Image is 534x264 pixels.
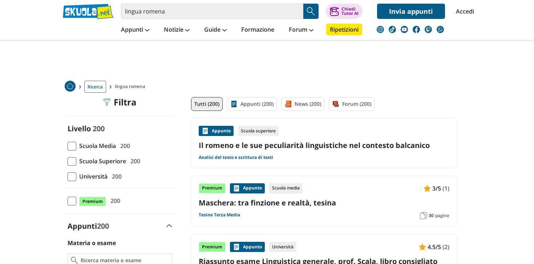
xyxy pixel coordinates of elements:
a: Forum (200) [329,97,375,111]
img: instagram [377,26,384,33]
a: Tesine Terza Media [199,212,240,218]
img: WhatsApp [437,26,444,33]
button: ChiediTutor AI [326,4,363,19]
span: 200 [117,141,130,151]
span: 200 [108,196,120,205]
div: Chiedi Tutor AI [341,7,359,16]
a: Accedi [456,4,471,19]
a: Home [65,81,76,93]
a: Guide [202,24,228,37]
a: Maschera: tra finzione e realtà, tesina [199,198,449,208]
span: Scuola Superiore [76,156,126,166]
span: (2) [442,242,449,252]
a: Notizie [162,24,191,37]
img: Appunti filtro contenuto [230,100,238,108]
img: Home [65,81,76,92]
span: Premium [79,197,106,206]
button: Search Button [303,4,319,19]
img: Appunti contenuto [233,243,240,251]
img: tiktok [389,26,396,33]
img: Ricerca materia o esame [71,257,78,264]
a: News (200) [281,97,324,111]
span: pagine [435,213,449,219]
img: Filtra filtri mobile [104,99,111,106]
a: Appunti (200) [227,97,277,111]
img: Pagine [420,212,427,219]
input: Cerca appunti, riassunti o versioni [121,4,303,19]
a: Tutti (200) [191,97,223,111]
span: Scuola Media [76,141,116,151]
img: Appunti contenuto [202,127,209,135]
div: Filtra [104,97,137,107]
div: Appunto [199,126,234,136]
div: Premium [199,242,226,252]
div: Appunto [230,183,265,193]
label: Livello [68,124,91,133]
a: Ripetizioni [326,24,362,35]
img: Apri e chiudi sezione [166,224,172,227]
span: (1) [442,184,449,193]
span: lingua romena [115,81,148,93]
div: Premium [199,183,226,193]
label: Appunti [68,221,109,231]
img: News filtro contenuto [284,100,292,108]
a: Formazione [239,24,276,37]
a: Forum [287,24,315,37]
div: Università [269,242,296,252]
img: Forum filtro contenuto [332,100,339,108]
div: Scuola media [269,183,303,193]
img: facebook [413,26,420,33]
span: 200 [109,172,122,181]
input: Ricerca materia o esame [81,257,169,264]
span: 200 [128,156,140,166]
div: Appunto [230,242,265,252]
a: Appunti [119,24,151,37]
img: youtube [401,26,408,33]
span: 4.5/5 [428,242,441,252]
a: Il romeno e le sue peculiarità linguistiche nel contesto balcanico [199,140,449,150]
span: Università [76,172,108,181]
img: Appunti contenuto [424,185,431,192]
a: Ricerca [84,81,106,93]
img: Cerca appunti, riassunti o versioni [306,6,316,17]
a: Analisi del testo e scrittura di testi [199,155,273,160]
div: Scuola superiore [238,126,279,136]
label: Materia o esame [68,239,116,247]
span: 30 [429,213,434,219]
img: Appunti contenuto [233,185,240,192]
span: 200 [93,124,105,133]
span: 200 [97,221,109,231]
img: Appunti contenuto [419,243,426,251]
img: twitch [425,26,432,33]
a: Invia appunti [377,4,445,19]
span: 3/5 [432,184,441,193]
